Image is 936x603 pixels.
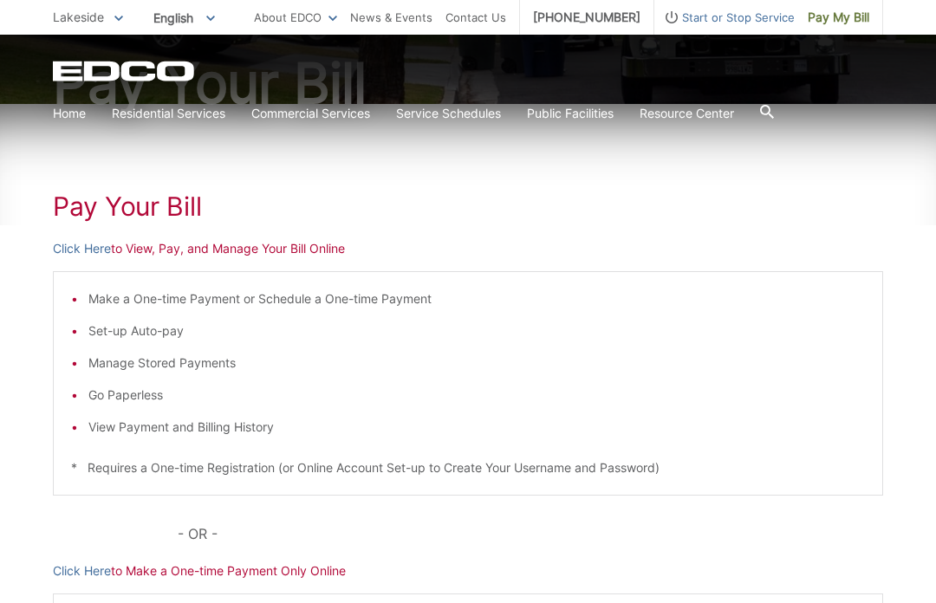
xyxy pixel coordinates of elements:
li: Manage Stored Payments [88,353,865,373]
a: Service Schedules [396,104,501,123]
li: Make a One-time Payment or Schedule a One-time Payment [88,289,865,308]
p: * Requires a One-time Registration (or Online Account Set-up to Create Your Username and Password) [71,458,865,477]
a: About EDCO [254,8,337,27]
a: Resource Center [640,104,734,123]
p: to View, Pay, and Manage Your Bill Online [53,239,883,258]
a: Click Here [53,239,111,258]
a: Public Facilities [527,104,614,123]
h1: Pay Your Bill [53,191,883,222]
a: Contact Us [445,8,506,27]
a: EDCD logo. Return to the homepage. [53,61,197,81]
li: Set-up Auto-pay [88,321,865,340]
a: Home [53,104,86,123]
li: Go Paperless [88,386,865,405]
a: Commercial Services [251,104,370,123]
span: Pay My Bill [808,8,869,27]
span: Lakeside [53,10,104,24]
li: View Payment and Billing History [88,418,865,437]
a: Residential Services [112,104,225,123]
p: - OR - [178,522,883,546]
span: English [140,3,228,32]
p: to Make a One-time Payment Only Online [53,561,883,580]
a: News & Events [350,8,432,27]
a: Click Here [53,561,111,580]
